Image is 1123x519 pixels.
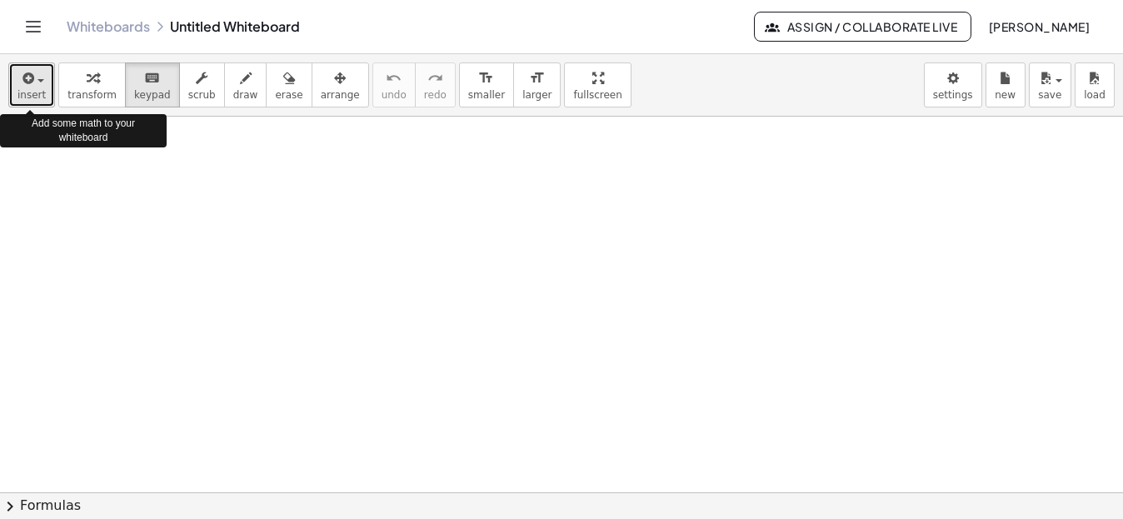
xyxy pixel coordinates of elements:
span: arrange [321,89,360,101]
i: undo [386,68,402,88]
button: keyboardkeypad [125,62,180,107]
span: load [1084,89,1106,101]
button: redoredo [415,62,456,107]
span: save [1038,89,1061,101]
button: insert [8,62,55,107]
button: scrub [179,62,225,107]
span: larger [522,89,552,101]
span: insert [17,89,46,101]
button: save [1029,62,1071,107]
span: erase [275,89,302,101]
button: Toggle navigation [20,13,47,40]
button: erase [266,62,312,107]
span: smaller [468,89,505,101]
i: format_size [478,68,494,88]
i: keyboard [144,68,160,88]
span: undo [382,89,407,101]
span: new [995,89,1016,101]
i: format_size [529,68,545,88]
span: Assign / Collaborate Live [768,19,957,34]
span: keypad [134,89,171,101]
a: Whiteboards [67,18,150,35]
span: redo [424,89,447,101]
button: new [986,62,1026,107]
button: arrange [312,62,369,107]
span: [PERSON_NAME] [988,19,1090,34]
button: draw [224,62,267,107]
button: format_sizelarger [513,62,561,107]
span: scrub [188,89,216,101]
button: format_sizesmaller [459,62,514,107]
span: transform [67,89,117,101]
button: undoundo [372,62,416,107]
button: settings [924,62,982,107]
span: draw [233,89,258,101]
button: transform [58,62,126,107]
i: redo [427,68,443,88]
button: fullscreen [564,62,631,107]
button: load [1075,62,1115,107]
button: Assign / Collaborate Live [754,12,971,42]
span: fullscreen [573,89,621,101]
span: settings [933,89,973,101]
button: [PERSON_NAME] [975,12,1103,42]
